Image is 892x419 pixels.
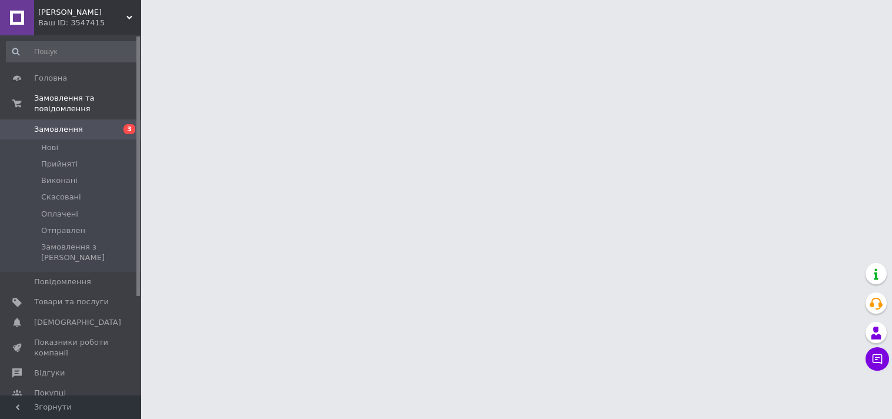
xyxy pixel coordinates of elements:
[41,225,85,236] span: Отправлен
[41,242,138,263] span: Замовлення з [PERSON_NAME]
[34,124,83,135] span: Замовлення
[123,124,135,134] span: 3
[34,277,91,287] span: Повідомлення
[41,209,78,220] span: Оплачені
[34,368,65,378] span: Відгуки
[41,142,58,153] span: Нові
[41,175,78,186] span: Виконані
[38,7,126,18] span: ФОП Петренко Аліна Анатоліївна
[34,73,67,84] span: Головна
[6,41,139,62] input: Пошук
[41,159,78,169] span: Прийняті
[34,317,121,328] span: [DEMOGRAPHIC_DATA]
[34,297,109,307] span: Товари та послуги
[34,388,66,398] span: Покупці
[38,18,141,28] div: Ваш ID: 3547415
[34,93,141,114] span: Замовлення та повідомлення
[34,337,109,358] span: Показники роботи компанії
[41,192,81,202] span: Скасовані
[866,347,889,371] button: Чат з покупцем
